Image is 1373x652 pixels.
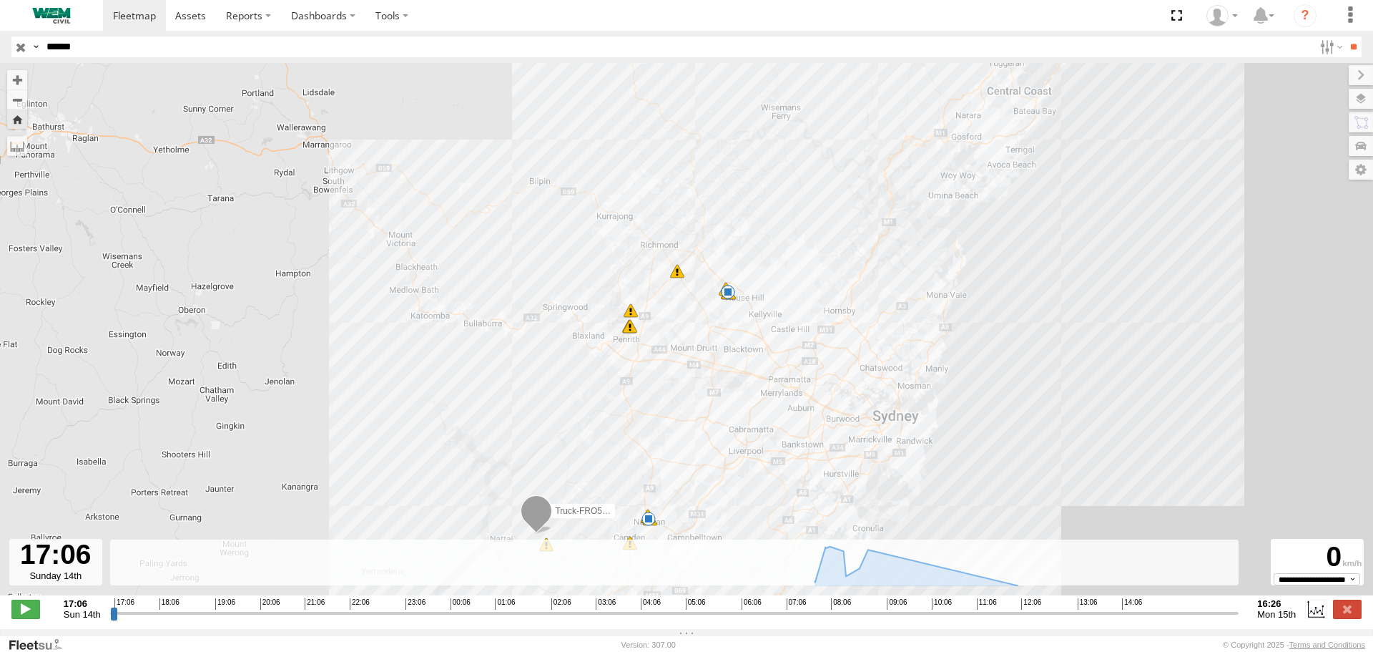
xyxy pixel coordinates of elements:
[64,598,101,609] strong: 17:06
[555,505,613,515] span: Truck-FRO52R
[742,598,762,610] span: 06:06
[787,598,807,610] span: 07:06
[30,37,41,57] label: Search Query
[1257,598,1296,609] strong: 16:26
[1273,541,1362,573] div: 0
[1257,609,1296,620] span: Mon 15th Sep 2025
[1294,4,1317,27] i: ?
[621,641,676,649] div: Version: 307.00
[1349,160,1373,180] label: Map Settings
[641,598,661,610] span: 04:06
[64,609,101,620] span: Sun 14th Sep 2025
[7,136,27,156] label: Measure
[451,598,471,610] span: 00:06
[7,110,27,129] button: Zoom Home
[596,598,616,610] span: 03:06
[11,600,40,618] label: Play/Stop
[1122,598,1142,610] span: 14:06
[1021,598,1041,610] span: 12:06
[831,598,851,610] span: 08:06
[686,598,706,610] span: 05:06
[670,264,684,278] div: 5
[8,638,74,652] a: Visit our Website
[114,598,134,610] span: 17:06
[1223,641,1365,649] div: © Copyright 2025 -
[1078,598,1098,610] span: 13:06
[215,598,235,610] span: 19:06
[7,89,27,110] button: Zoom out
[305,598,325,610] span: 21:06
[1201,5,1243,26] div: Kevin Webb
[14,8,89,24] img: WEMCivilLogo.svg
[159,598,179,610] span: 18:06
[495,598,515,610] span: 01:06
[260,598,280,610] span: 20:06
[7,70,27,89] button: Zoom in
[887,598,907,610] span: 09:06
[977,598,997,610] span: 11:06
[1333,600,1362,618] label: Close
[350,598,370,610] span: 22:06
[932,598,952,610] span: 10:06
[1289,641,1365,649] a: Terms and Conditions
[551,598,571,610] span: 02:06
[1314,37,1345,57] label: Search Filter Options
[405,598,425,610] span: 23:06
